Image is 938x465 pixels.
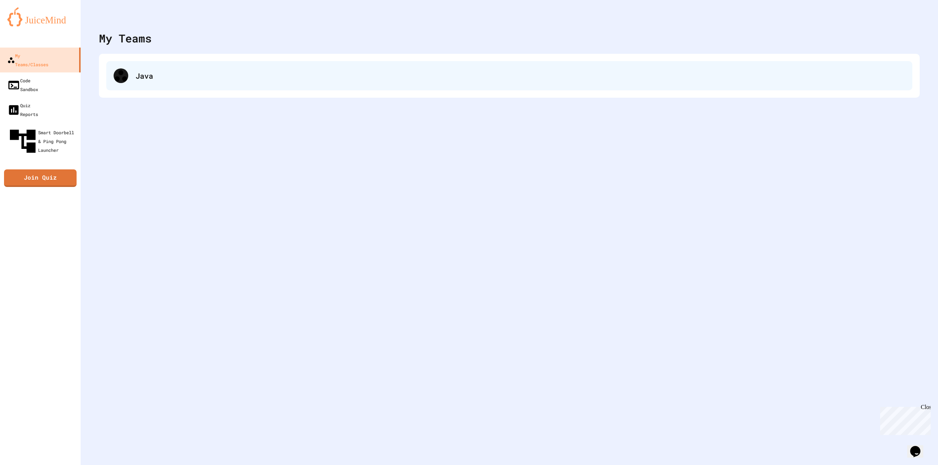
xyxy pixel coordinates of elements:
[106,61,912,90] div: Java
[7,76,38,94] div: Code Sandbox
[7,7,73,26] img: logo-orange.svg
[7,101,38,119] div: Quiz Reports
[4,169,77,187] a: Join Quiz
[7,126,78,157] div: Smart Doorbell & Ping Pong Launcher
[877,404,931,435] iframe: chat widget
[136,70,905,81] div: Java
[3,3,51,46] div: Chat with us now!Close
[7,51,48,69] div: My Teams/Classes
[99,30,152,46] div: My Teams
[907,436,931,458] iframe: chat widget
